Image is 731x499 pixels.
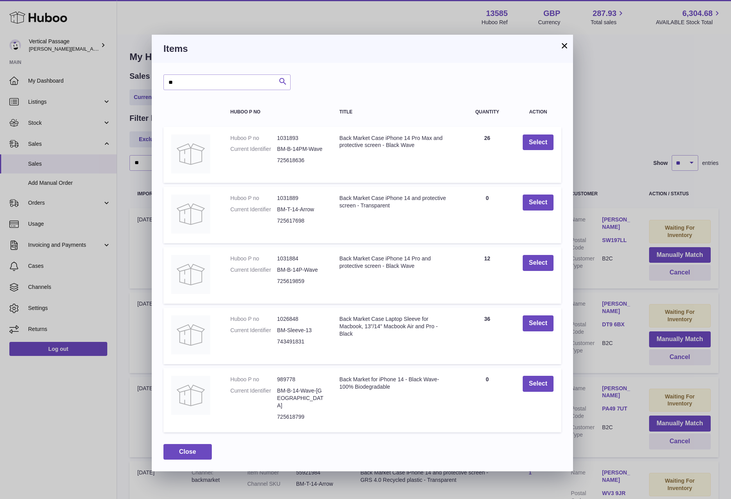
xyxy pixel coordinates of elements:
[339,134,452,149] div: Back Market Case iPhone 14 Pro Max and protective screen - Black Wave
[277,327,324,334] dd: BM-Sleeve-13
[523,315,554,331] button: Select
[332,102,460,122] th: Title
[231,266,277,274] dt: Current Identifier
[231,134,277,142] dt: Huboo P no
[277,206,324,213] dd: BM-T-14-Arrow
[277,387,324,409] dd: BM-B-14-Wave-[GEOGRAPHIC_DATA]
[231,145,277,153] dt: Current Identifier
[179,448,196,455] span: Close
[231,376,277,383] dt: Huboo P no
[277,145,324,153] dd: BM-B-14PM-Wave
[560,41,569,50] button: ×
[231,255,277,262] dt: Huboo P no
[339,376,452,391] div: Back Market for iPhone 14 - Black Wave- 100% Biodegradable
[171,315,210,354] img: Back Market Case Laptop Sleeve for Macbook, 13"/14" Macbook Air and Pro - Black
[277,195,324,202] dd: 1031889
[223,102,332,122] th: Huboo P no
[163,444,212,460] button: Close
[523,255,554,271] button: Select
[277,217,324,225] dd: 725617698
[523,376,554,392] button: Select
[460,308,515,364] td: 36
[523,134,554,150] button: Select
[460,247,515,304] td: 12
[231,387,277,409] dt: Current Identifier
[523,195,554,211] button: Select
[171,255,210,294] img: Back Market Case iPhone 14 Pro and protective screen - Black Wave
[460,127,515,183] td: 26
[277,134,324,142] dd: 1031893
[277,413,324,421] dd: 725618799
[231,315,277,323] dt: Huboo P no
[231,206,277,213] dt: Current Identifier
[231,327,277,334] dt: Current Identifier
[277,266,324,274] dd: BM-B-14P-Wave
[171,195,210,234] img: Back Market Case iPhone 14 and protective screen - Transparent
[171,134,210,173] img: Back Market Case iPhone 14 Pro Max and protective screen - Black Wave
[277,338,324,345] dd: 743491831
[460,187,515,243] td: 0
[339,255,452,270] div: Back Market Case iPhone 14 Pro and protective screen - Black Wave
[515,102,561,122] th: Action
[277,315,324,323] dd: 1026848
[277,376,324,383] dd: 989778
[231,195,277,202] dt: Huboo P no
[277,157,324,164] dd: 725618636
[339,315,452,338] div: Back Market Case Laptop Sleeve for Macbook, 13"/14" Macbook Air and Pro - Black
[277,278,324,285] dd: 725619859
[171,376,210,415] img: Back Market for iPhone 14 - Black Wave- 100% Biodegradable
[460,368,515,432] td: 0
[277,255,324,262] dd: 1031884
[460,102,515,122] th: Quantity
[163,42,561,55] h3: Items
[339,195,452,209] div: Back Market Case iPhone 14 and protective screen - Transparent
